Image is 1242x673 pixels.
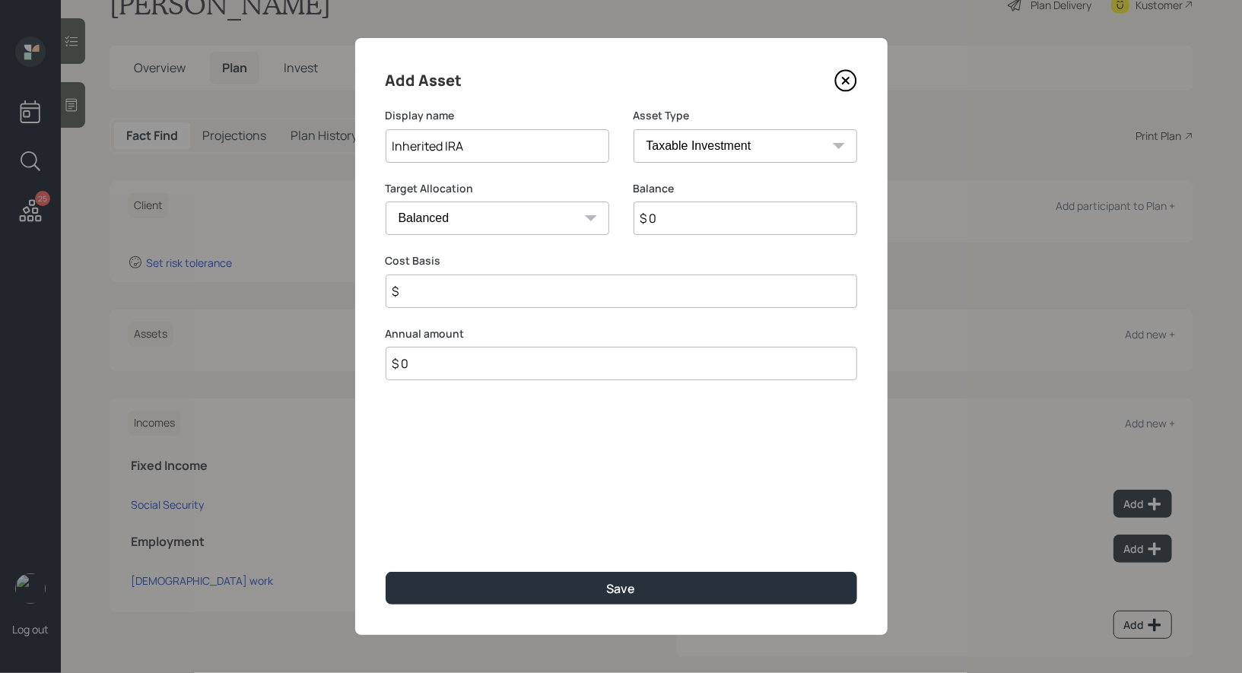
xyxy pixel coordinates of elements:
[386,181,609,196] label: Target Allocation
[386,572,857,605] button: Save
[386,108,609,123] label: Display name
[607,580,636,597] div: Save
[386,253,857,268] label: Cost Basis
[634,108,857,123] label: Asset Type
[386,326,857,341] label: Annual amount
[634,181,857,196] label: Balance
[386,68,462,93] h4: Add Asset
